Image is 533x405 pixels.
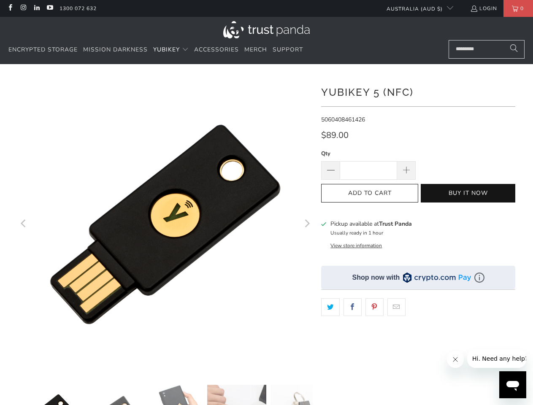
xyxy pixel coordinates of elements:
[321,116,365,124] span: 5060408461426
[330,229,383,236] small: Usually ready in 1 hour
[321,298,339,316] a: Share this on Twitter
[244,46,267,54] span: Merch
[8,46,78,54] span: Encrypted Storage
[321,149,416,158] label: Qty
[5,6,61,13] span: Hi. Need any help?
[8,40,78,60] a: Encrypted Storage
[470,4,497,13] a: Login
[321,331,515,359] iframe: Reviews Widget
[330,190,409,197] span: Add to Cart
[344,298,362,316] a: Share this on Facebook
[330,242,382,249] button: View store information
[33,5,40,12] a: Trust Panda Australia on LinkedIn
[330,219,412,228] h3: Pickup available at
[8,40,303,60] nav: Translation missing: en.navigation.header.main_nav
[499,371,526,398] iframe: Button to launch messaging window
[244,40,267,60] a: Merch
[273,40,303,60] a: Support
[467,349,526,368] iframe: Message from company
[352,273,400,282] div: Shop now with
[447,351,464,368] iframe: Close message
[6,5,14,12] a: Trust Panda Australia on Facebook
[19,5,27,12] a: Trust Panda Australia on Instagram
[194,46,239,54] span: Accessories
[503,40,525,59] button: Search
[223,21,310,38] img: Trust Panda Australia
[449,40,525,59] input: Search...
[421,184,515,203] button: Buy it now
[18,77,313,372] a: YubiKey 5 (NFC) - Trust Panda
[379,220,412,228] b: Trust Panda
[153,40,189,60] summary: YubiKey
[387,298,406,316] a: Email this to a friend
[194,40,239,60] a: Accessories
[83,46,148,54] span: Mission Darkness
[153,46,180,54] span: YubiKey
[321,130,349,141] span: $89.00
[46,5,53,12] a: Trust Panda Australia on YouTube
[321,83,515,100] h1: YubiKey 5 (NFC)
[83,40,148,60] a: Mission Darkness
[273,46,303,54] span: Support
[300,77,313,372] button: Next
[60,4,97,13] a: 1300 072 632
[17,77,31,372] button: Previous
[321,184,418,203] button: Add to Cart
[365,298,384,316] a: Share this on Pinterest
